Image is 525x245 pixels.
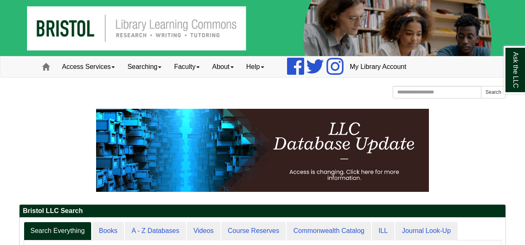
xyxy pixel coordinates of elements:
a: Help [240,56,270,77]
a: Videos [187,222,220,240]
a: About [206,56,240,77]
a: Commonwealth Catalog [287,222,371,240]
a: Faculty [168,56,206,77]
img: HTML tutorial [96,109,429,192]
a: Access Services [56,56,121,77]
a: Searching [121,56,168,77]
a: Search Everything [24,222,92,240]
a: A - Z Databases [125,222,186,240]
button: Search [481,86,506,98]
a: Books [92,222,124,240]
a: My Library Account [344,56,413,77]
a: Journal Look-Up [395,222,457,240]
a: Course Reserves [221,222,286,240]
a: ILL [372,222,394,240]
h2: Bristol LLC Search [20,205,505,218]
